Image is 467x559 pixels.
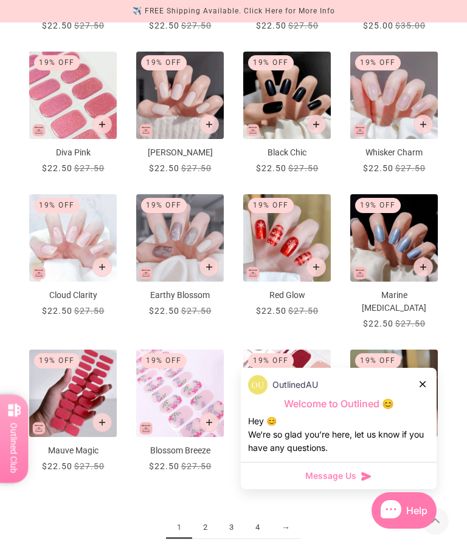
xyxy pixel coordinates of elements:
span: $22.50 [363,319,393,328]
button: Add to cart [306,115,326,134]
span: 1 [166,517,192,539]
span: $22.50 [256,306,286,316]
img: Secret Garden-Semi Cured Gel Strips-Outlined [350,350,438,437]
a: Marine Muse [350,194,438,330]
button: Add to cart [92,413,112,432]
div: 19% Off [141,353,187,368]
a: Black Chic [243,52,331,175]
span: $22.50 [149,163,179,173]
span: $27.50 [288,306,319,316]
span: $27.50 [288,163,319,173]
div: 19% Off [355,198,401,213]
p: Black Chic [243,146,331,159]
p: Welcome to Outlined 😊 [248,398,429,410]
div: 19% Off [355,353,401,368]
a: 3 [218,517,244,539]
span: $27.50 [288,21,319,30]
p: Mauve Magic [29,444,117,457]
a: Diva Pink [29,52,117,175]
div: ✈️ FREE Shipping Available. Click Here for More Info [133,5,335,18]
div: 19% Off [248,198,294,213]
img: data:image/png;base64,iVBORw0KGgoAAAANSUhEUgAAACQAAAAkCAYAAADhAJiYAAAAAXNSR0IArs4c6QAAAERlWElmTU0... [248,375,268,395]
a: Earthy Blossom [136,194,224,317]
span: $25.00 [363,21,393,30]
button: Add to cart [413,115,433,134]
p: Cloud Clarity [29,289,117,302]
span: $27.50 [395,319,426,328]
a: Giftwrap Glam [243,350,331,473]
button: Add to cart [92,115,112,134]
a: Blossom Breeze [136,350,224,473]
a: Secret Garden [350,350,438,473]
span: $22.50 [149,21,179,30]
div: 19% Off [355,55,401,70]
a: Red Glow [243,194,331,317]
span: $22.50 [149,306,179,316]
button: Add to cart [92,257,112,277]
button: Add to cart [199,257,219,277]
span: $22.50 [42,306,72,316]
a: Mauve Magic [29,350,117,473]
button: Add to cart [413,257,433,277]
span: $27.50 [74,21,105,30]
a: Whisker Charm [350,52,438,175]
img: Blossom Breeze-Semi Cured Gel Strips-Outlined [136,350,224,437]
span: Message Us [305,470,356,482]
span: $22.50 [256,163,286,173]
span: $27.50 [181,163,212,173]
div: 19% Off [34,198,80,213]
div: Hey 😊 We‘re so glad you’re here, let us know if you have any questions. [248,415,429,455]
a: 2 [192,517,218,539]
div: 19% Off [34,55,80,70]
span: $22.50 [363,163,393,173]
button: Add to cart [199,413,219,432]
p: Earthy Blossom [136,289,224,302]
a: 4 [244,517,271,539]
div: 19% Off [34,353,80,368]
img: Mauve Magic-Semi Cured Gel Strips-Outlined [29,350,117,437]
span: $22.50 [42,163,72,173]
span: $27.50 [181,21,212,30]
button: Add to cart [306,257,326,277]
button: Add to cart [199,115,219,134]
span: $22.50 [149,461,179,471]
span: $27.50 [181,306,212,316]
span: $22.50 [256,21,286,30]
p: Whisker Charm [350,146,438,159]
span: $27.50 [395,163,426,173]
img: Red Glow-Semi Cured Gel Strips-Outlined [243,194,331,282]
div: 19% Off [141,55,187,70]
a: → [271,517,301,539]
a: Aurora Glow [136,52,224,175]
span: $22.50 [42,21,72,30]
div: 19% Off [248,55,294,70]
p: Marine [MEDICAL_DATA] [350,289,438,314]
div: 19% Off [141,198,187,213]
p: [PERSON_NAME] [136,146,224,159]
div: 19% Off [248,353,294,368]
p: Blossom Breeze [136,444,224,457]
a: Cloud Clarity [29,194,117,317]
span: $27.50 [74,306,105,316]
span: $27.50 [181,461,212,471]
p: Diva Pink [29,146,117,159]
span: $35.00 [395,21,426,30]
span: $27.50 [74,461,105,471]
span: $27.50 [74,163,105,173]
span: $22.50 [42,461,72,471]
p: OutlinedAU [272,378,318,391]
p: Red Glow [243,289,331,302]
